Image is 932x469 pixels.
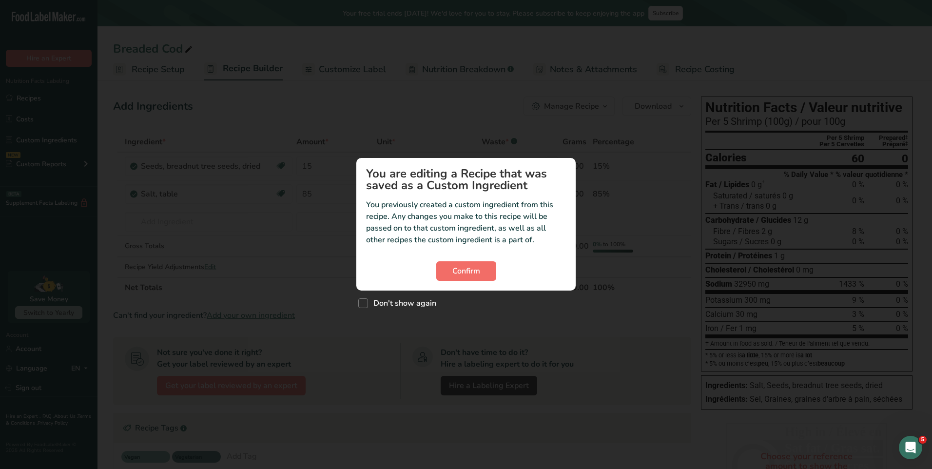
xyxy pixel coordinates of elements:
h1: You are editing a Recipe that was saved as a Custom Ingredient [366,168,566,191]
span: Confirm [452,265,480,277]
span: 5 [919,436,927,444]
p: You previously created a custom ingredient from this recipe. Any changes you make to this recipe ... [366,199,566,246]
iframe: Intercom live chat [899,436,922,459]
button: Confirm [436,261,496,281]
span: Don't show again [368,298,436,308]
